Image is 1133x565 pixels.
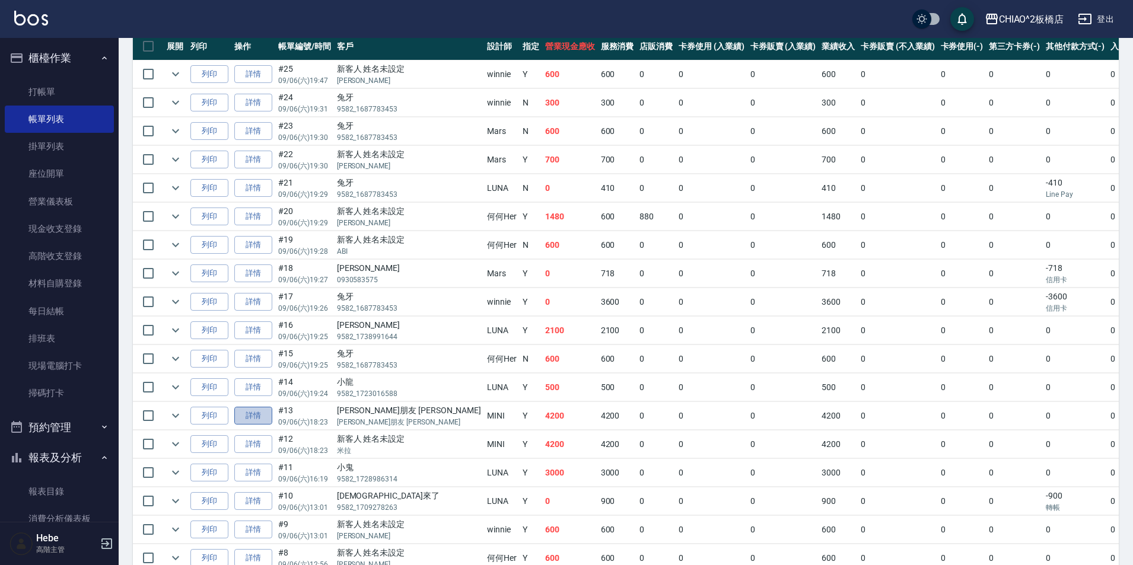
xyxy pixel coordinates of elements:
[747,117,819,145] td: 0
[542,345,598,373] td: 600
[278,189,331,200] p: 09/06 (六) 19:29
[190,492,228,510] button: 列印
[858,89,937,117] td: 0
[938,203,986,231] td: 0
[5,270,114,297] a: 材料自購登錄
[1043,89,1108,117] td: 0
[1043,345,1108,373] td: 0
[5,43,114,74] button: 櫃檯作業
[819,117,858,145] td: 600
[676,317,747,344] td: 0
[275,33,334,60] th: 帳單編號/時間
[819,345,858,373] td: 600
[234,350,272,368] a: 詳情
[520,374,542,401] td: Y
[337,205,482,218] div: 新客人 姓名未設定
[484,203,520,231] td: 何何Her
[190,179,228,197] button: 列印
[234,236,272,254] a: 詳情
[190,350,228,368] button: 列印
[636,288,676,316] td: 0
[542,146,598,174] td: 700
[747,33,819,60] th: 卡券販賣 (入業績)
[819,231,858,259] td: 600
[747,146,819,174] td: 0
[938,374,986,401] td: 0
[676,117,747,145] td: 0
[1043,146,1108,174] td: 0
[676,146,747,174] td: 0
[542,117,598,145] td: 600
[858,60,937,88] td: 0
[747,288,819,316] td: 0
[819,317,858,344] td: 2100
[337,319,482,331] div: [PERSON_NAME]
[14,11,48,25] img: Logo
[520,33,542,60] th: 指定
[636,174,676,202] td: 0
[234,378,272,397] a: 詳情
[278,274,331,285] p: 09/06 (六) 19:27
[484,174,520,202] td: LUNA
[986,33,1043,60] th: 第三方卡券(-)
[676,203,747,231] td: 0
[337,104,482,114] p: 9582_1687783453
[278,161,331,171] p: 09/06 (六) 19:30
[747,231,819,259] td: 0
[190,435,228,454] button: 列印
[858,374,937,401] td: 0
[542,317,598,344] td: 2100
[676,89,747,117] td: 0
[819,203,858,231] td: 1480
[190,407,228,425] button: 列印
[337,63,482,75] div: 新客人 姓名未設定
[278,104,331,114] p: 09/06 (六) 19:31
[520,89,542,117] td: N
[167,122,184,140] button: expand row
[167,208,184,225] button: expand row
[5,478,114,505] a: 報表目錄
[484,89,520,117] td: winnie
[520,146,542,174] td: Y
[819,174,858,202] td: 410
[598,89,637,117] td: 300
[858,345,937,373] td: 0
[598,260,637,288] td: 718
[231,33,275,60] th: 操作
[858,33,937,60] th: 卡券販賣 (不入業績)
[986,60,1043,88] td: 0
[747,317,819,344] td: 0
[5,106,114,133] a: 帳單列表
[190,151,228,169] button: 列印
[1043,203,1108,231] td: 0
[1073,8,1119,30] button: 登出
[190,293,228,311] button: 列印
[234,208,272,226] a: 詳情
[484,260,520,288] td: Mars
[1043,288,1108,316] td: -3600
[5,412,114,443] button: 預約管理
[337,120,482,132] div: 兔牙
[598,288,637,316] td: 3600
[1043,33,1108,60] th: 其他付款方式(-)
[598,317,637,344] td: 2100
[598,174,637,202] td: 410
[234,492,272,510] a: 詳情
[484,60,520,88] td: winnie
[275,317,334,344] td: #16
[520,60,542,88] td: Y
[5,352,114,379] a: 現場電腦打卡
[5,298,114,325] a: 每日結帳
[747,174,819,202] td: 0
[1043,117,1108,145] td: 0
[275,60,334,88] td: #25
[167,464,184,481] button: expand row
[986,260,1043,288] td: 0
[1043,231,1108,259] td: 0
[9,532,33,556] img: Person
[275,345,334,373] td: #15
[598,203,637,231] td: 600
[542,374,598,401] td: 500
[5,160,114,187] a: 座位開單
[5,133,114,160] a: 掛單列表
